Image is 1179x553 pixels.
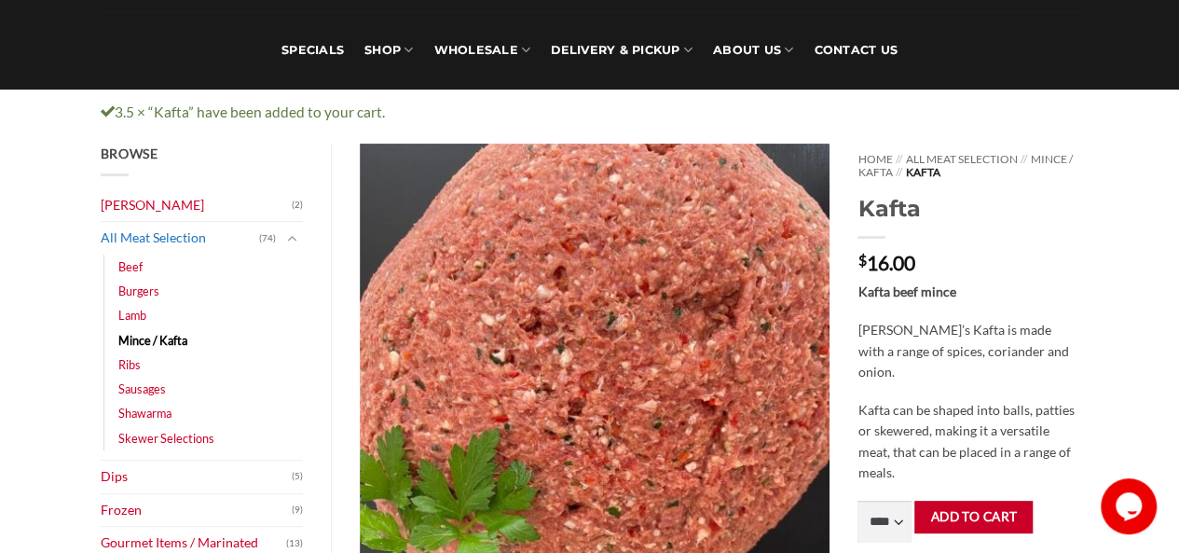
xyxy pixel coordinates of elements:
[118,328,187,353] a: Mince / Kafta
[101,222,260,255] a: All Meat Selection
[857,194,1078,223] h1: Kafta
[281,11,344,90] a: Specials
[118,353,141,377] a: Ribs
[292,463,303,491] span: (5)
[551,11,692,90] a: Delivery & Pickup
[118,426,214,450] a: Skewer Selections
[118,255,143,279] a: Beef
[433,11,530,90] a: Wholesale
[87,101,1093,124] div: 3.5 × “Kafta” have been added to your cart.
[857,320,1078,383] p: [PERSON_NAME]’s Kafta is made with a range of spices, coriander and onion.
[281,228,303,249] button: Toggle
[713,11,793,90] a: About Us
[857,152,1072,179] a: Mince / Kafta
[118,303,146,327] a: Lamb
[101,494,293,527] a: Frozen
[118,377,166,401] a: Sausages
[118,401,171,425] a: Shawarma
[896,152,902,166] span: //
[292,496,303,524] span: (9)
[259,225,276,253] span: (74)
[857,152,892,166] a: Home
[896,165,902,179] span: //
[364,11,413,90] a: SHOP
[857,253,866,268] span: $
[914,501,1033,533] button: Add to cart
[101,461,293,493] a: Dips
[857,283,955,299] strong: Kafta beef mince
[118,279,159,303] a: Burgers
[857,400,1078,484] p: Kafta can be shaped into balls, patties or skewered, making it a versatile meat, that can be plac...
[814,11,898,90] a: Contact Us
[905,165,939,179] span: Kafta
[1101,478,1160,534] iframe: chat widget
[292,191,303,219] span: (2)
[857,251,914,274] bdi: 16.00
[101,145,158,161] span: Browse
[101,189,293,222] a: [PERSON_NAME]
[1021,152,1027,166] span: //
[905,152,1017,166] a: All Meat Selection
